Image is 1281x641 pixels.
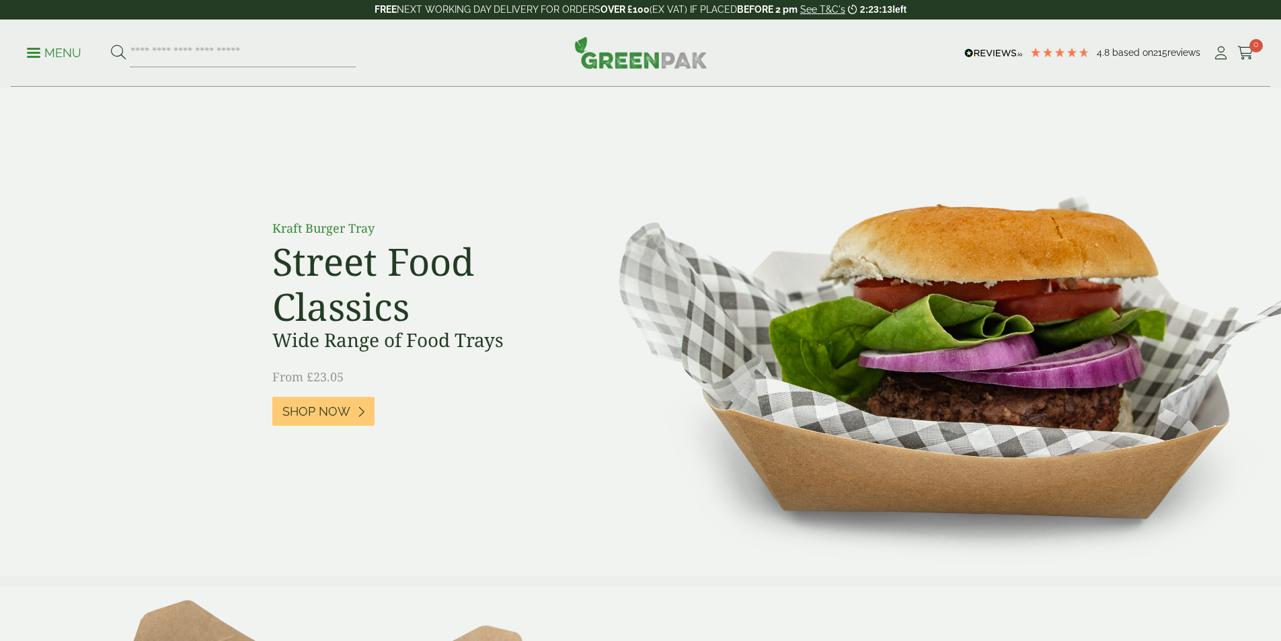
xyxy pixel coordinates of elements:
span: left [892,4,906,15]
span: Shop Now [282,404,350,419]
span: 215 [1153,47,1167,58]
span: Based on [1112,47,1153,58]
p: Kraft Burger Tray [272,219,575,237]
div: 4.79 Stars [1030,46,1090,59]
a: See T&C's [800,4,845,15]
i: Cart [1237,46,1254,60]
span: reviews [1167,47,1200,58]
p: Menu [27,45,81,61]
span: 0 [1249,39,1263,52]
a: Shop Now [272,397,375,426]
strong: OVER £100 [600,4,650,15]
img: Street Food Classics [576,87,1281,576]
a: 0 [1237,43,1254,63]
i: My Account [1212,46,1229,60]
strong: FREE [375,4,397,15]
img: GreenPak Supplies [574,36,707,69]
a: Menu [27,45,81,59]
h3: Wide Range of Food Trays [272,329,575,352]
span: 4.8 [1097,47,1112,58]
span: From £23.05 [272,369,344,385]
img: REVIEWS.io [964,48,1023,58]
strong: BEFORE 2 pm [737,4,798,15]
span: 2:23:13 [860,4,892,15]
h2: Street Food Classics [272,239,575,329]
